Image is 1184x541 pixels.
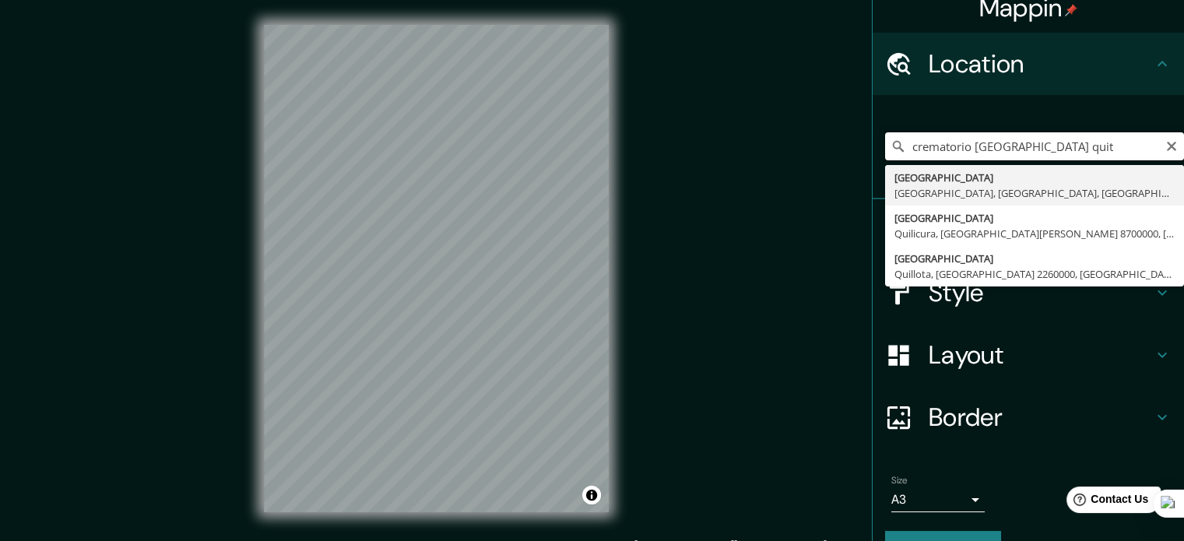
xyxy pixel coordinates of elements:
[1065,4,1077,16] img: pin-icon.png
[1165,138,1178,153] button: Clear
[929,339,1153,371] h4: Layout
[894,251,1175,266] div: [GEOGRAPHIC_DATA]
[1045,480,1167,524] iframe: Help widget launcher
[929,48,1153,79] h4: Location
[891,487,985,512] div: A3
[885,132,1184,160] input: Pick your city or area
[891,474,908,487] label: Size
[894,170,1175,185] div: [GEOGRAPHIC_DATA]
[894,226,1175,241] div: Quilicura, [GEOGRAPHIC_DATA][PERSON_NAME] 8700000, [GEOGRAPHIC_DATA]
[873,199,1184,262] div: Pins
[929,402,1153,433] h4: Border
[873,386,1184,448] div: Border
[264,25,609,512] canvas: Map
[894,210,1175,226] div: [GEOGRAPHIC_DATA]
[894,185,1175,201] div: [GEOGRAPHIC_DATA], [GEOGRAPHIC_DATA], [GEOGRAPHIC_DATA]
[894,266,1175,282] div: Quillota, [GEOGRAPHIC_DATA] 2260000, [GEOGRAPHIC_DATA]
[873,33,1184,95] div: Location
[582,486,601,504] button: Toggle attribution
[873,262,1184,324] div: Style
[873,324,1184,386] div: Layout
[929,277,1153,308] h4: Style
